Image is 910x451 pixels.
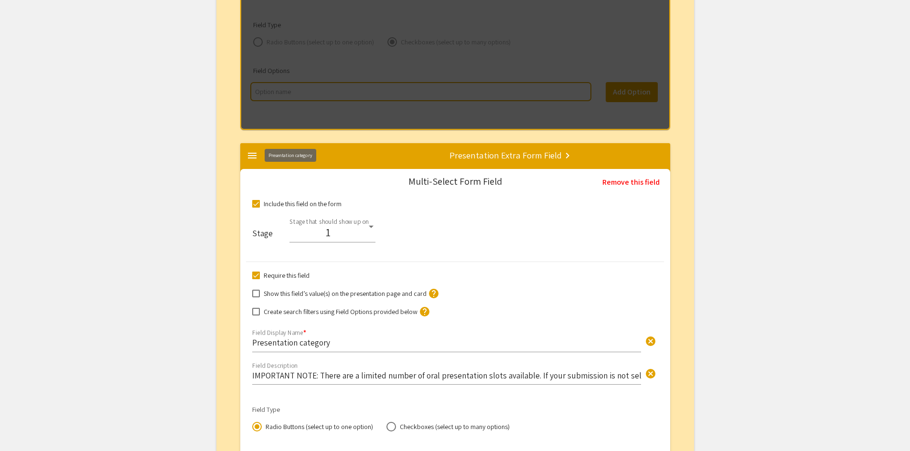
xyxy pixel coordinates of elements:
div: Multi-Select Form Field [408,177,502,186]
mat-expansion-panel-header: Presentation Extra Form Field [240,143,670,174]
button: Clear [641,331,660,350]
span: cancel [645,336,656,347]
span: Create search filters using Field Options provided below [264,306,418,317]
span: Include this field on the form [264,198,342,210]
button: Clear [641,364,660,383]
mat-label: Field Type [252,405,280,414]
iframe: Chat [7,408,41,444]
input: Description [252,370,641,381]
span: 1 [326,226,331,239]
mat-icon: keyboard_arrow_right [562,150,573,161]
span: Show this field’s value(s) on the presentation page and card [264,288,427,299]
mat-icon: help [419,306,430,317]
span: Require this field [264,270,310,281]
span: cancel [645,368,656,379]
span: Radio Buttons (select up to one option) [262,422,373,431]
div: Presentation Extra Form Field [450,150,562,160]
mat-icon: menu [246,150,258,161]
input: Display name [252,337,641,348]
button: Remove this field [596,173,666,192]
span: Checkboxes (select up to many options) [396,422,510,431]
mat-icon: help [428,288,439,299]
div: Presentation category [265,149,316,162]
mat-label: Stage [252,229,273,273]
